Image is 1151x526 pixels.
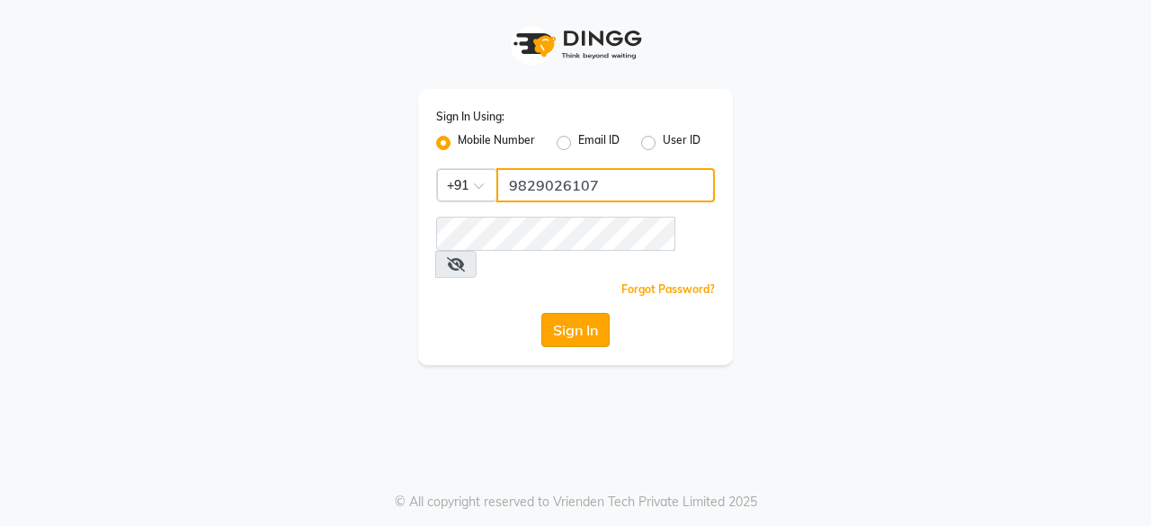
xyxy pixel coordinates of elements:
[436,217,675,251] input: Username
[578,132,620,154] label: Email ID
[496,168,715,202] input: Username
[621,282,715,296] a: Forgot Password?
[458,132,535,154] label: Mobile Number
[504,18,647,71] img: logo1.svg
[436,109,504,125] label: Sign In Using:
[663,132,700,154] label: User ID
[541,313,610,347] button: Sign In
